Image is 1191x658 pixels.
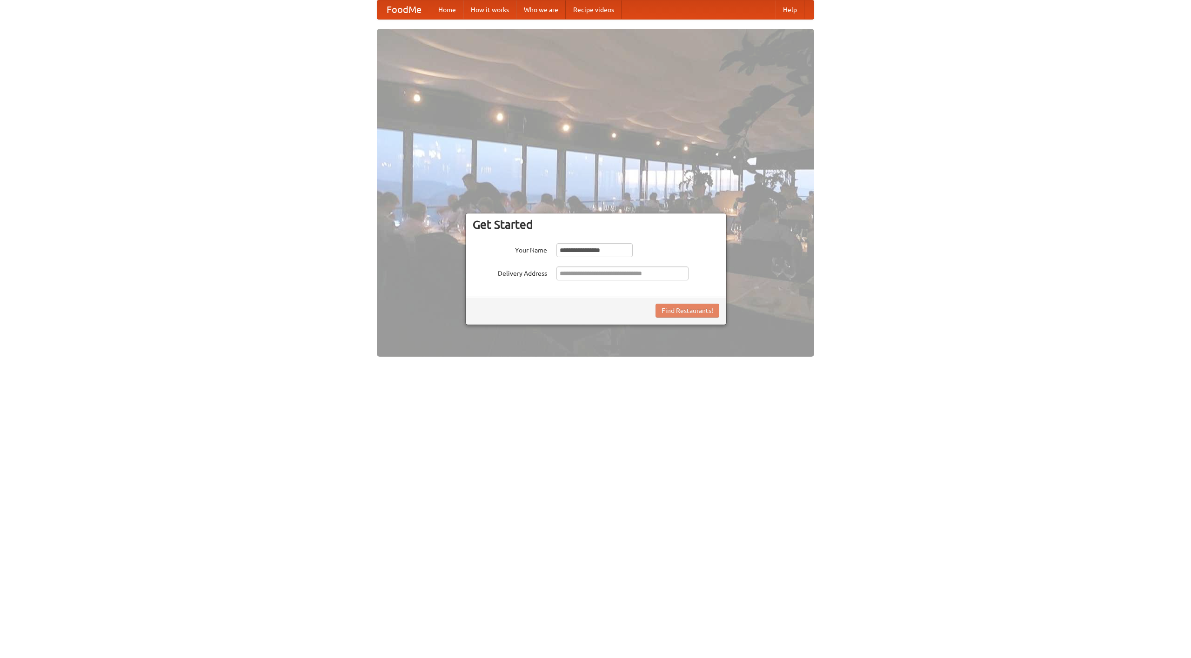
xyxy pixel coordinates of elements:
a: Help [776,0,804,19]
button: Find Restaurants! [656,304,719,318]
a: Recipe videos [566,0,622,19]
label: Your Name [473,243,547,255]
a: FoodMe [377,0,431,19]
a: How it works [463,0,516,19]
a: Home [431,0,463,19]
h3: Get Started [473,218,719,232]
label: Delivery Address [473,266,547,278]
a: Who we are [516,0,566,19]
